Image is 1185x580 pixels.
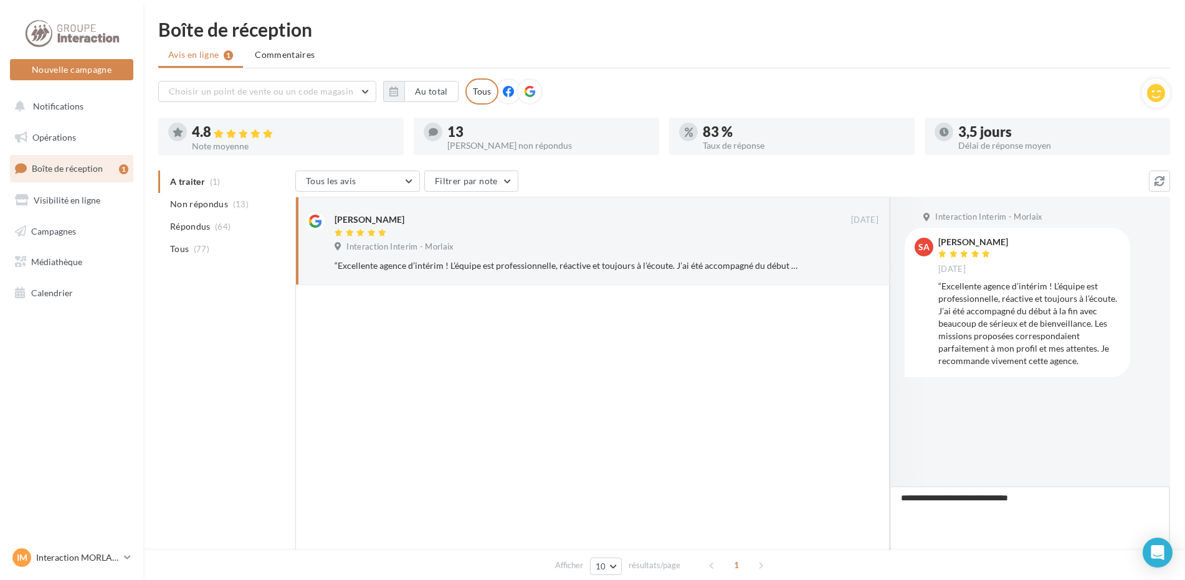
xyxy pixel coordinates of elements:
div: 83 % [703,125,905,139]
span: Tous les avis [306,175,356,186]
button: Au total [404,81,459,102]
div: [PERSON_NAME] [938,238,1008,246]
span: Interaction Interim - Morlaix [346,241,454,253]
p: Interaction MORLAIX [36,551,119,564]
span: Commentaires [255,49,315,61]
span: (77) [194,244,209,254]
a: IM Interaction MORLAIX [10,546,133,569]
div: Tous [465,78,498,105]
div: Délai de réponse moyen [958,141,1160,150]
span: Calendrier [31,288,73,298]
span: SA [918,241,930,253]
a: Visibilité en ligne [7,187,136,213]
span: Opérations [32,132,76,143]
button: Filtrer par note [424,171,518,192]
span: Tous [170,243,189,255]
span: [DATE] [851,215,878,226]
span: Notifications [33,101,83,111]
a: Boîte de réception1 [7,155,136,182]
div: Open Intercom Messenger [1143,538,1173,568]
span: Visibilité en ligne [34,195,100,205]
button: 10 [590,558,622,575]
div: Taux de réponse [703,141,905,150]
span: 10 [596,561,606,571]
div: [PERSON_NAME] non répondus [447,141,649,150]
span: 1 [726,555,746,575]
span: Campagnes [31,225,76,236]
div: 3,5 jours [958,125,1160,139]
span: (64) [215,222,231,232]
button: Nouvelle campagne [10,59,133,80]
span: résultats/page [629,559,680,571]
div: Boîte de réception [158,20,1170,39]
div: 1 [119,164,128,174]
button: Au total [383,81,459,102]
span: Choisir un point de vente ou un code magasin [169,86,353,96]
span: Afficher [555,559,583,571]
span: Non répondus [170,198,228,210]
button: Choisir un point de vente ou un code magasin [158,81,376,102]
div: [PERSON_NAME] [335,213,404,226]
span: Boîte de réception [32,163,103,174]
a: Calendrier [7,280,136,306]
span: Interaction Interim - Morlaix [935,212,1042,223]
div: “Excellente agence d’intérim ! L’équipe est professionnelle, réactive et toujours à l’écoute. J’a... [938,280,1120,367]
div: 4.8 [192,125,394,139]
span: [DATE] [938,264,966,275]
a: Opérations [7,124,136,151]
a: Campagnes [7,218,136,245]
span: Médiathèque [31,256,82,267]
button: Notifications [7,93,131,119]
button: Tous les avis [295,171,420,192]
span: (13) [233,199,249,209]
a: Médiathèque [7,249,136,275]
div: “Excellente agence d’intérim ! L’équipe est professionnelle, réactive et toujours à l’écoute. J’a... [335,260,797,272]
span: IM [17,551,27,564]
div: Note moyenne [192,142,394,151]
div: 13 [447,125,649,139]
span: Répondus [170,220,211,233]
